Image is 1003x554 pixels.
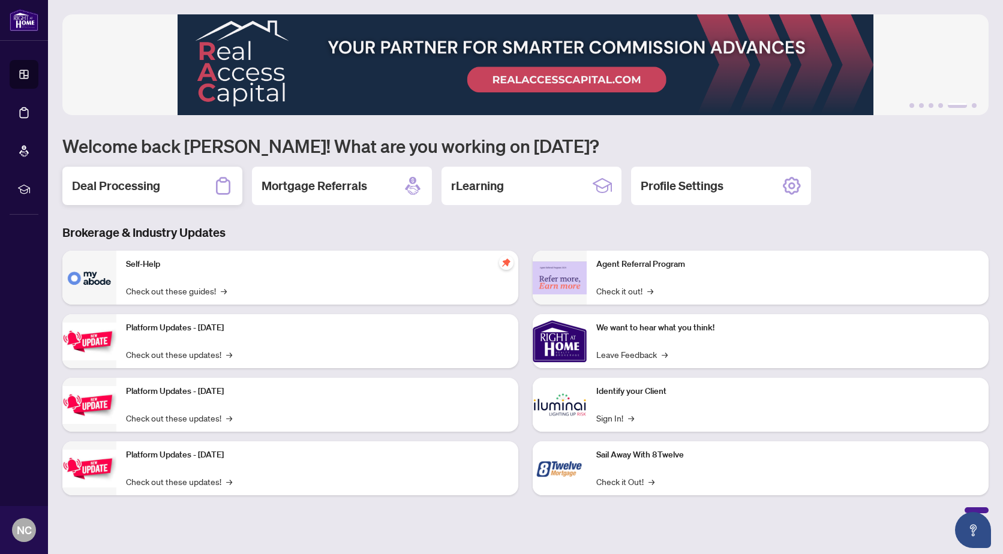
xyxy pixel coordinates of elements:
[929,103,933,108] button: 3
[938,103,943,108] button: 4
[62,134,989,157] h1: Welcome back [PERSON_NAME]! What are you working on [DATE]?
[499,255,513,270] span: pushpin
[62,450,116,487] img: Platform Updates - June 23, 2025
[226,475,232,488] span: →
[533,441,587,495] img: Sail Away With 8Twelve
[596,321,979,335] p: We want to hear what you think!
[62,224,989,241] h3: Brokerage & Industry Updates
[628,411,634,424] span: →
[226,348,232,361] span: →
[972,103,977,108] button: 6
[221,284,227,297] span: →
[126,348,232,361] a: Check out these updates!→
[662,348,668,361] span: →
[126,321,509,335] p: Platform Updates - [DATE]
[533,378,587,432] img: Identify your Client
[451,177,504,194] h2: rLearning
[533,261,587,294] img: Agent Referral Program
[62,14,989,115] img: Slide 4
[226,411,232,424] span: →
[126,448,509,462] p: Platform Updates - [DATE]
[262,177,367,194] h2: Mortgage Referrals
[955,512,991,548] button: Open asap
[17,522,32,538] span: NC
[126,284,227,297] a: Check out these guides!→
[596,348,668,361] a: Leave Feedback→
[596,411,634,424] a: Sign In!→
[596,258,979,271] p: Agent Referral Program
[126,258,509,271] p: Self-Help
[648,475,654,488] span: →
[596,448,979,462] p: Sail Away With 8Twelve
[641,177,723,194] h2: Profile Settings
[10,9,38,31] img: logo
[72,177,160,194] h2: Deal Processing
[647,284,653,297] span: →
[919,103,924,108] button: 2
[62,323,116,360] img: Platform Updates - July 21, 2025
[62,251,116,305] img: Self-Help
[596,475,654,488] a: Check it Out!→
[596,385,979,398] p: Identify your Client
[596,284,653,297] a: Check it out!→
[126,475,232,488] a: Check out these updates!→
[909,103,914,108] button: 1
[126,411,232,424] a: Check out these updates!→
[62,386,116,424] img: Platform Updates - July 8, 2025
[948,103,967,108] button: 5
[126,385,509,398] p: Platform Updates - [DATE]
[533,314,587,368] img: We want to hear what you think!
